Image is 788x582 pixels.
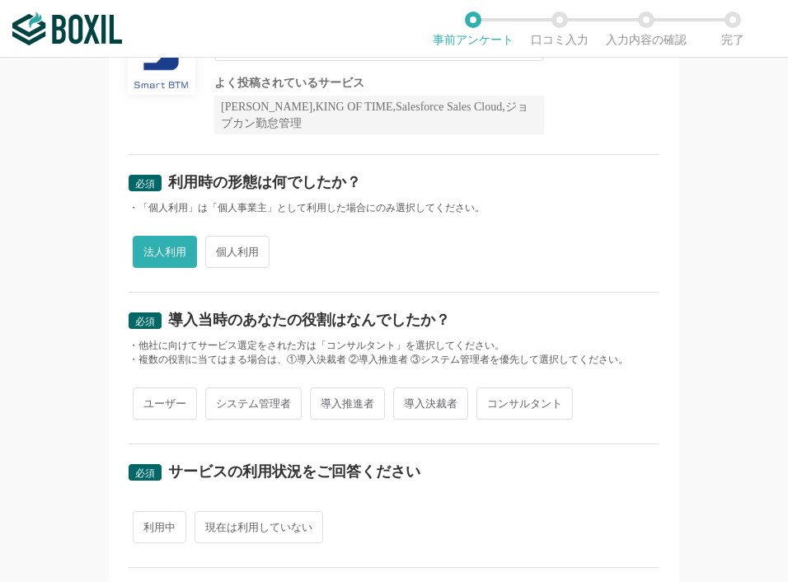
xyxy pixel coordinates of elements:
span: コンサルタント [476,387,573,420]
div: サービスの利用状況をご回答ください [168,464,420,479]
span: 必須 [135,467,155,479]
span: ユーザー [133,387,197,420]
div: よく投稿されているサービス [214,77,544,89]
span: 個人利用 [205,236,270,268]
div: ・「個人利用」は「個人事業主」として利用した場合にのみ選択してください。 [129,201,659,215]
span: 必須 [135,316,155,327]
div: ・他社に向けてサービス選定をされた方は「コンサルタント」を選択してください。 [129,339,659,353]
span: システム管理者 [205,387,302,420]
div: 利用時の形態は何でしたか？ [168,175,361,190]
li: 口コミ入力 [516,12,603,46]
div: ・複数の役割に当てはまる場合は、①導入決裁者 ②導入推進者 ③システム管理者を優先して選択してください。 [129,353,659,367]
li: 完了 [689,12,776,46]
span: 導入決裁者 [393,387,468,420]
span: 利用中 [133,511,186,543]
div: [PERSON_NAME],KING OF TIME,Salesforce Sales Cloud,ジョブカン勤怠管理 [214,96,544,134]
span: 法人利用 [133,236,197,268]
div: 導入当時のあなたの役割はなんでしたか？ [168,312,450,327]
li: 入力内容の確認 [603,12,689,46]
li: 事前アンケート [429,12,516,46]
span: 導入推進者 [310,387,385,420]
img: ボクシルSaaS_ロゴ [12,12,122,45]
span: 現在は利用していない [195,511,323,543]
span: 必須 [135,178,155,190]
